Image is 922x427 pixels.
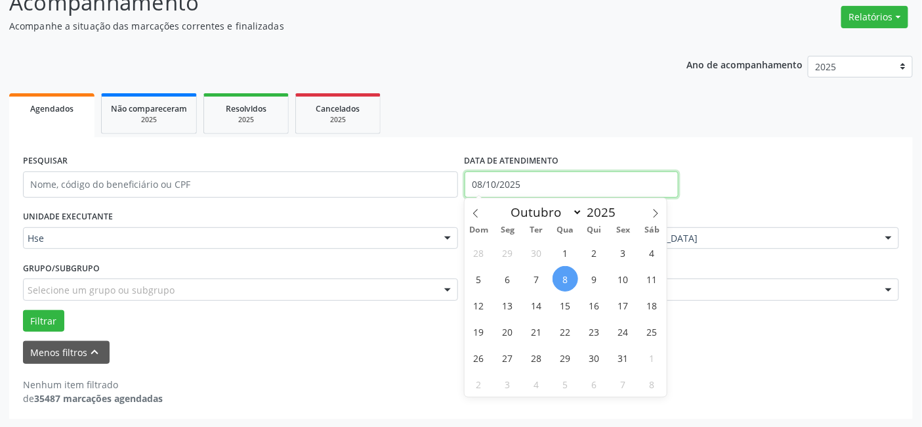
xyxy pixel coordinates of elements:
span: Setembro 28, 2025 [466,240,492,265]
span: Sex [609,226,638,235]
span: Outubro 14, 2025 [524,292,549,318]
div: de [23,392,163,405]
label: Grupo/Subgrupo [23,258,100,279]
span: Outubro 16, 2025 [581,292,607,318]
button: Relatórios [841,6,908,28]
span: Novembro 5, 2025 [553,371,578,397]
span: Selecione um grupo ou subgrupo [28,283,175,297]
span: Outubro 5, 2025 [466,266,492,292]
span: Outubro 21, 2025 [524,319,549,344]
input: Year [583,204,626,221]
span: Outubro 9, 2025 [581,266,607,292]
button: Menos filtroskeyboard_arrow_up [23,341,110,364]
div: 2025 [213,115,279,125]
span: Novembro 8, 2025 [639,371,665,397]
p: Ano de acompanhamento [687,56,803,72]
span: Outubro 28, 2025 [524,345,549,371]
span: Cancelados [316,103,360,114]
span: Outubro 15, 2025 [553,292,578,318]
span: Hse [28,232,431,245]
span: Outubro 31, 2025 [610,345,636,371]
p: Acompanhe a situação das marcações correntes e finalizadas [9,19,642,33]
span: Outubro 23, 2025 [581,319,607,344]
span: Outubro 12, 2025 [466,292,492,318]
span: Outubro 7, 2025 [524,266,549,292]
span: Outubro 26, 2025 [466,345,492,371]
span: Setembro 29, 2025 [495,240,520,265]
span: Outubro 22, 2025 [553,319,578,344]
select: Month [505,203,583,221]
span: Novembro 2, 2025 [466,371,492,397]
span: Novembro 3, 2025 [495,371,520,397]
span: Outubro 6, 2025 [495,266,520,292]
span: Outubro 2, 2025 [581,240,607,265]
button: Filtrar [23,310,64,332]
div: Nenhum item filtrado [23,378,163,392]
span: Qua [551,226,580,235]
span: Outubro 8, 2025 [553,266,578,292]
span: Outubro 30, 2025 [581,345,607,371]
label: PESQUISAR [23,151,68,171]
span: Outubro 19, 2025 [466,319,492,344]
span: Outubro 25, 2025 [639,319,665,344]
span: Outubro 4, 2025 [639,240,665,265]
span: Outubro 1, 2025 [553,240,578,265]
span: Qui [580,226,609,235]
span: Outubro 27, 2025 [495,345,520,371]
span: Sáb [638,226,667,235]
span: Novembro 7, 2025 [610,371,636,397]
div: 2025 [305,115,371,125]
span: Dom [465,226,493,235]
span: [PERSON_NAME] - Professor(A) [GEOGRAPHIC_DATA] [469,232,873,245]
span: Novembro 4, 2025 [524,371,549,397]
span: Ter [522,226,551,235]
span: Outubro 18, 2025 [639,292,665,318]
span: Setembro 30, 2025 [524,240,549,265]
input: Nome, código do beneficiário ou CPF [23,171,458,198]
span: Outubro 3, 2025 [610,240,636,265]
input: Selecione um intervalo [465,171,679,198]
label: DATA DE ATENDIMENTO [465,151,559,171]
span: Não compareceram [111,103,187,114]
span: Outubro 17, 2025 [610,292,636,318]
span: Outubro 20, 2025 [495,319,520,344]
i: keyboard_arrow_up [88,345,102,359]
span: Novembro 6, 2025 [581,371,607,397]
span: Agendados [30,103,73,114]
span: Seg [493,226,522,235]
span: Outubro 29, 2025 [553,345,578,371]
div: 2025 [111,115,187,125]
span: Outubro 11, 2025 [639,266,665,292]
span: Outubro 13, 2025 [495,292,520,318]
strong: 35487 marcações agendadas [34,392,163,405]
span: Outubro 24, 2025 [610,319,636,344]
span: Outubro 10, 2025 [610,266,636,292]
span: Novembro 1, 2025 [639,345,665,371]
label: UNIDADE EXECUTANTE [23,207,113,227]
span: #00016 - Endocrinologia [469,283,873,296]
span: Resolvidos [226,103,266,114]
